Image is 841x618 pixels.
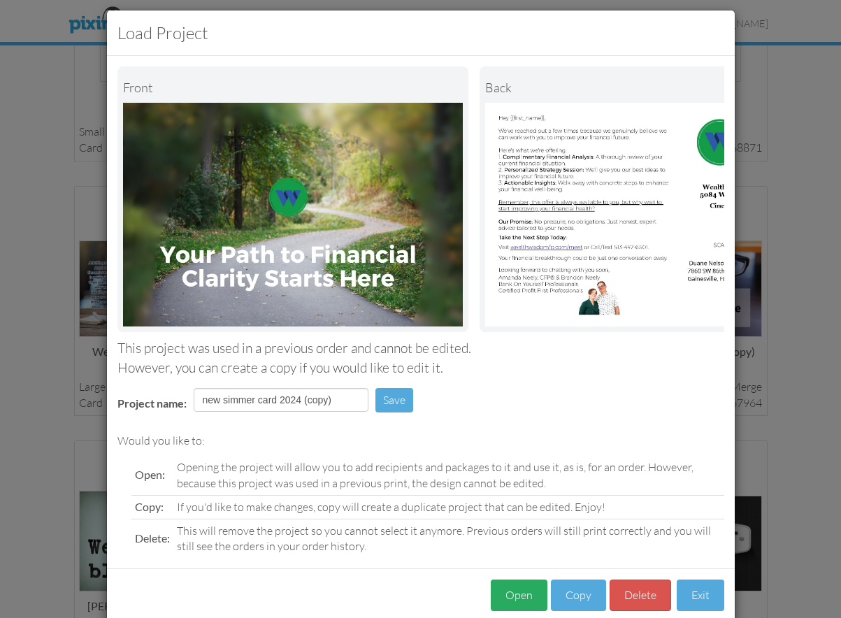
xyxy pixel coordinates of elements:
[485,103,826,326] img: Portrait Image
[610,580,671,611] button: Delete
[117,359,724,378] div: However, you can create a copy if you would like to edit it.
[123,103,463,326] img: Landscape Image
[135,500,164,513] span: Copy:
[375,388,413,412] button: Save
[173,519,724,558] td: This will remove the project so you cannot select it anymore. Previous orders will still print co...
[551,580,606,611] button: Copy
[117,396,187,412] label: Project name:
[485,72,826,103] div: back
[173,456,724,495] td: Opening the project will allow you to add recipients and packages to it and use it, as is, for an...
[173,495,724,519] td: If you'd like to make changes, copy will create a duplicate project that can be edited. Enjoy!
[194,388,368,412] input: Enter project name
[117,433,724,449] div: Would you like to:
[117,339,724,358] div: This project was used in a previous order and cannot be edited.
[135,531,170,545] span: Delete:
[677,580,724,611] button: Exit
[491,580,547,611] button: Open
[135,468,165,481] span: Open:
[123,72,463,103] div: Front
[117,21,724,45] h3: Load Project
